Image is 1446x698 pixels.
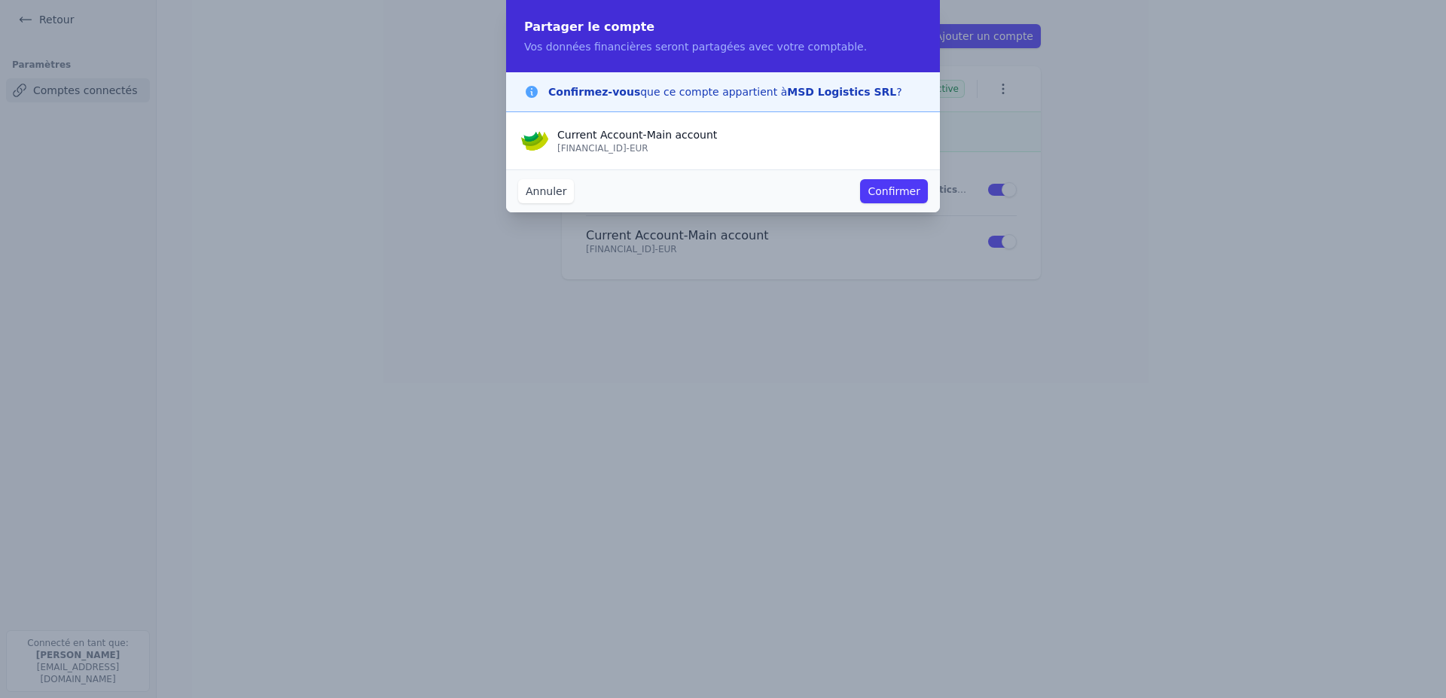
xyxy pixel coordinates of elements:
[548,86,640,98] strong: Confirmez-vous
[557,142,925,154] p: [FINANCIAL_ID] - EUR
[518,179,574,203] button: Annuler
[557,127,925,142] p: Current Account - Main account
[524,18,922,36] h2: Partager le compte
[548,84,922,99] h3: que ce compte appartient à ?
[524,39,922,54] p: Vos données financières seront partagées avec votre comptable.
[860,179,928,203] button: Confirmer
[787,86,896,98] strong: MSD Logistics SRL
